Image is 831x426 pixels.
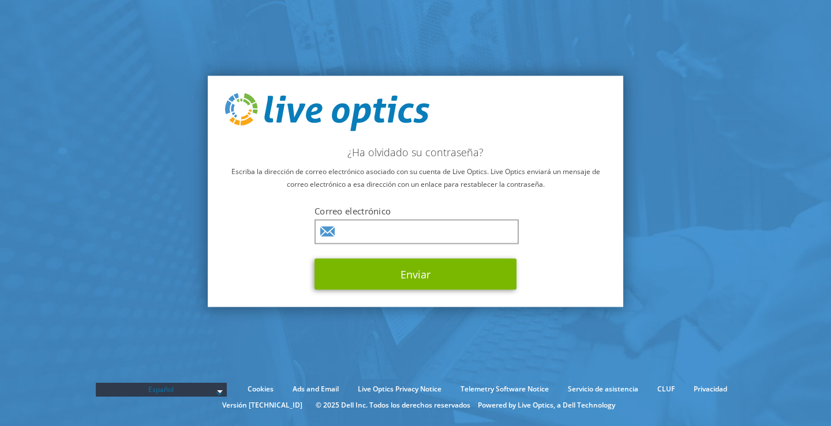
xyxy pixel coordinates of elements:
[216,399,308,412] li: Versión [TECHNICAL_ID]
[225,145,606,158] h2: ¿Ha olvidado su contraseña?
[239,383,282,395] a: Cookies
[284,383,347,395] a: Ads and Email
[559,383,647,395] a: Servicio de asistencia
[315,258,516,289] button: Enviar
[315,205,516,216] label: Correo electrónico
[349,383,450,395] a: Live Optics Privacy Notice
[225,93,429,131] img: live_optics_svg.svg
[478,399,615,412] li: Powered by Live Optics, a Dell Technology
[102,383,222,397] span: Español
[685,383,736,395] a: Privacidad
[310,399,476,412] li: © 2025 Dell Inc. Todos los derechos reservados
[225,165,606,190] p: Escriba la dirección de correo electrónico asociado con su cuenta de Live Optics. Live Optics env...
[649,383,683,395] a: CLUF
[452,383,557,395] a: Telemetry Software Notice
